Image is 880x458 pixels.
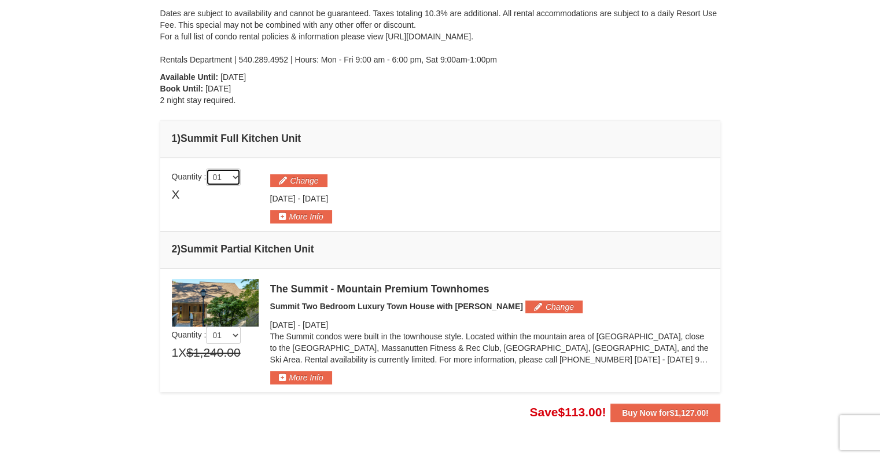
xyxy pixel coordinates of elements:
[610,404,720,422] button: Buy Now for$1,127.00!
[525,301,583,313] button: Change
[622,408,708,417] strong: Buy Now for !
[297,320,300,329] span: -
[270,320,296,329] span: [DATE]
[220,72,246,82] span: [DATE]
[270,283,709,295] div: The Summit - Mountain Premium Townhomes
[172,133,709,144] h4: 1 Summit Full Kitchen Unit
[529,405,606,419] span: Save !
[172,344,179,361] span: 1
[178,344,186,361] span: X
[303,194,328,203] span: [DATE]
[172,243,709,255] h4: 2 Summit Partial Kitchen Unit
[270,371,332,384] button: More Info
[670,408,706,417] span: $1,127.00
[270,331,709,365] p: The Summit condos were built in the townhouse style. Located within the mountain area of [GEOGRAP...
[177,133,181,144] span: )
[270,174,327,187] button: Change
[303,320,328,329] span: [DATE]
[297,194,300,203] span: -
[172,186,180,203] span: X
[177,243,181,255] span: )
[186,344,240,361] span: $1,240.00
[558,405,602,419] span: $113.00
[172,330,241,339] span: Quantity :
[160,72,219,82] strong: Available Until:
[172,279,259,327] img: 19219034-1-0eee7e00.jpg
[270,302,523,311] span: Summit Two Bedroom Luxury Town House with [PERSON_NAME]
[160,84,204,93] strong: Book Until:
[205,84,231,93] span: [DATE]
[270,210,332,223] button: More Info
[172,172,241,181] span: Quantity :
[270,194,296,203] span: [DATE]
[160,96,236,105] span: 2 night stay required.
